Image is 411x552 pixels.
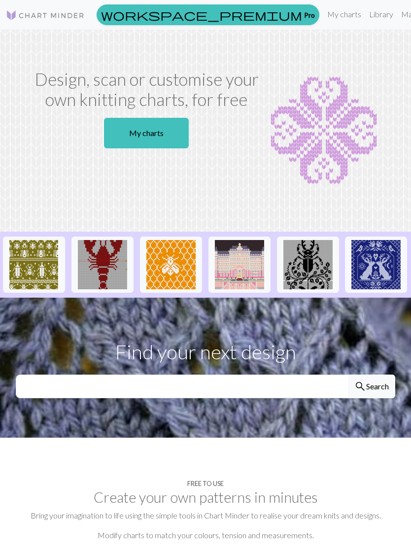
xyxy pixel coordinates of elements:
img: Copy of Copy of Lobster [78,240,127,289]
button: Search [348,375,395,398]
a: Library [365,4,397,24]
img: Mehiläinen [146,240,196,289]
a: My charts [104,118,189,148]
img: Märtas [351,240,401,289]
a: Copy of Grand-Budapest-Hotel-Exterior.jpg [208,259,271,268]
a: stag beetle #1 [277,259,339,268]
img: Copy of Grand-Budapest-Hotel-Exterior.jpg [215,240,264,289]
img: stag beetle #1 [283,240,333,289]
p: Modify charts to match your colours, tension and measurements. [16,529,395,541]
a: Copy of Copy of Lobster [71,259,134,268]
a: Repeating bugs [3,259,65,268]
button: Copy of Copy of Lobster [71,237,134,293]
a: Märtas [345,259,407,268]
span: workspace_premium [101,8,302,22]
button: stag beetle #1 [277,237,339,293]
span: search [354,379,366,393]
a: Pro [97,4,319,25]
button: Mehiläinen [140,237,202,293]
h1: Design, scan or customise your own knitting charts, for free [34,69,259,110]
button: Repeating bugs [3,237,65,293]
button: Märtas [345,237,407,293]
a: Mehiläinen [140,259,202,268]
img: Chart example [271,69,377,192]
button: Copy of Grand-Budapest-Hotel-Exterior.jpg [208,237,271,293]
h2: Create your own patterns in minutes [16,489,395,506]
p: Bring your imagination to life using the simple tools in Chart Minder to realise your dream knits... [16,510,395,521]
img: Repeating bugs [9,240,59,289]
img: Logo [6,9,85,21]
a: My charts [323,4,365,24]
p: Find your next design [16,337,395,367]
h4: Free to use [187,480,224,487]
